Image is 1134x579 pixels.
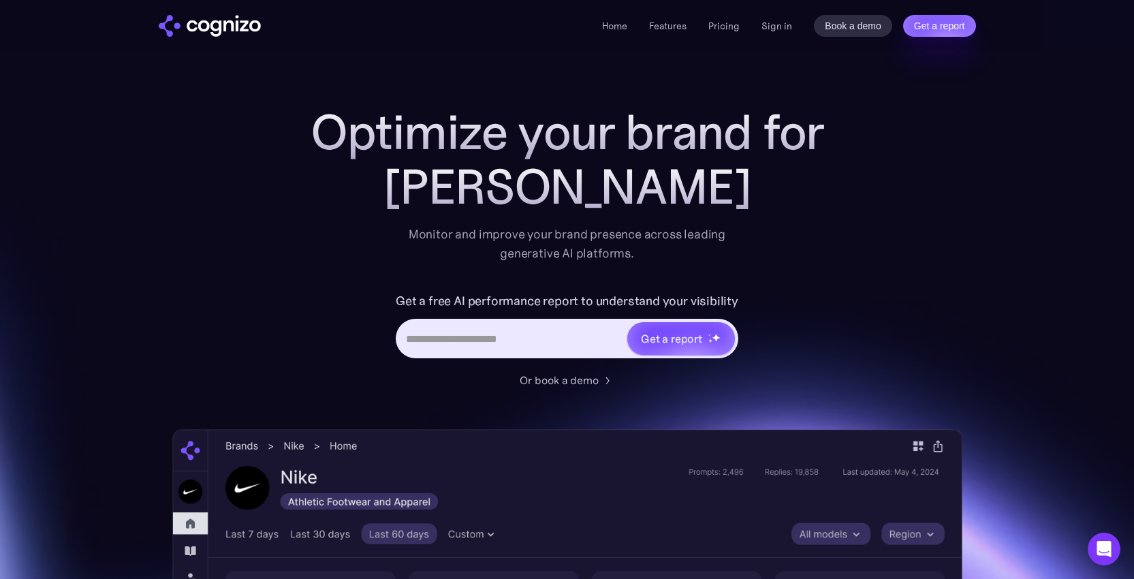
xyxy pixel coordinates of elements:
a: Sign in [761,18,792,34]
a: Home [602,20,627,32]
a: Or book a demo [520,372,615,388]
img: star [712,333,721,342]
div: [PERSON_NAME] [295,159,840,214]
img: cognizo logo [159,15,261,37]
a: Book a demo [814,15,892,37]
div: Or book a demo [520,372,599,388]
a: Get a report [903,15,976,37]
div: Open Intercom Messenger [1088,533,1120,565]
img: star [708,334,710,336]
div: Get a report [641,330,702,347]
form: Hero URL Input Form [396,290,738,365]
div: Monitor and improve your brand presence across leading generative AI platforms. [400,225,735,263]
label: Get a free AI performance report to understand your visibility [396,290,738,312]
a: Get a reportstarstarstar [626,321,736,356]
a: Features [649,20,687,32]
a: home [159,15,261,37]
img: star [708,339,713,343]
a: Pricing [708,20,740,32]
h1: Optimize your brand for [295,105,840,159]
